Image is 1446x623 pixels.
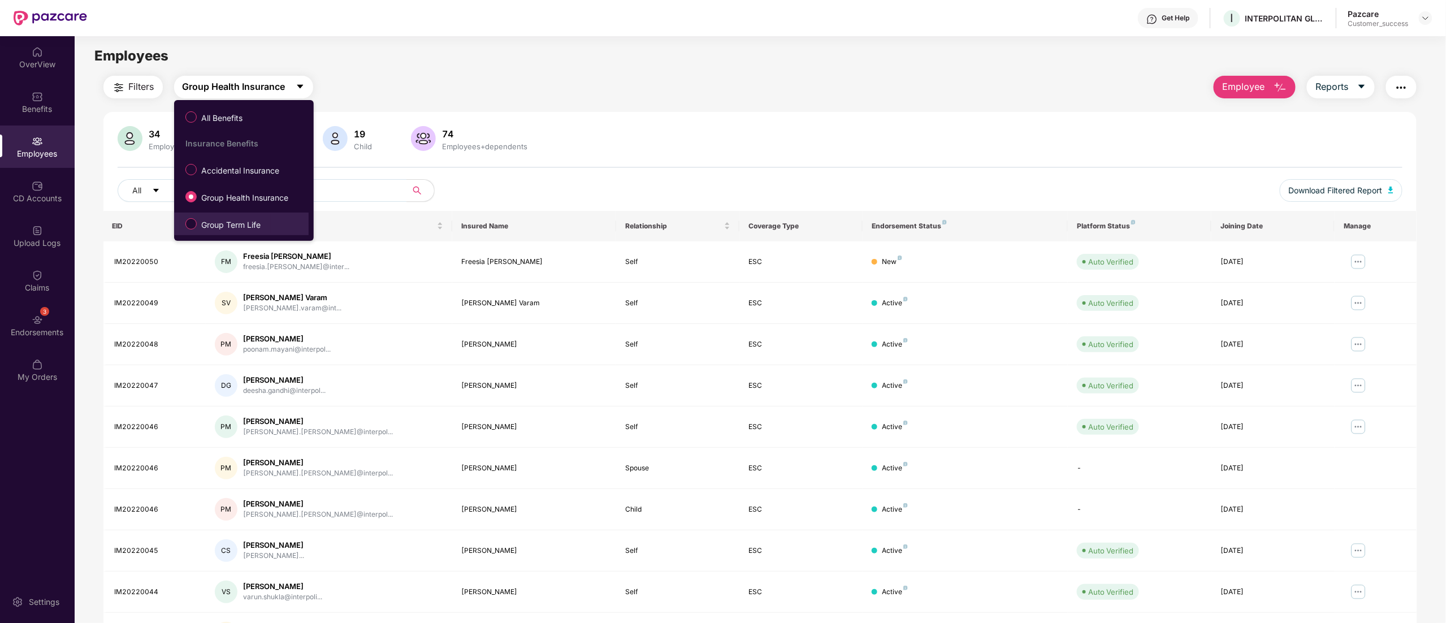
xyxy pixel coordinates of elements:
[206,211,452,241] th: Employee Name
[129,80,154,94] span: Filters
[625,546,730,556] div: Self
[625,463,730,474] div: Spouse
[872,222,1059,231] div: Endorsement Status
[1088,297,1133,309] div: Auto Verified
[243,468,393,479] div: [PERSON_NAME].[PERSON_NAME]@interpol...
[185,139,309,148] div: Insurance Benefits
[903,338,908,343] img: svg+xml;base64,PHN2ZyB4bWxucz0iaHR0cDovL3d3dy53My5vcmcvMjAwMC9zdmciIHdpZHRoPSI4IiBoZWlnaHQ9IjgiIH...
[625,504,730,515] div: Child
[1068,489,1211,530] td: -
[739,211,863,241] th: Coverage Type
[625,257,730,267] div: Self
[625,222,722,231] span: Relationship
[461,504,607,515] div: [PERSON_NAME]
[1220,339,1326,350] div: [DATE]
[215,292,237,314] div: SV
[352,128,375,140] div: 19
[1289,184,1383,197] span: Download Filtered Report
[243,540,304,551] div: [PERSON_NAME]
[32,136,43,147] img: svg+xml;base64,PHN2ZyBpZD0iRW1wbG95ZWVzIiB4bWxucz0iaHR0cDovL3d3dy53My5vcmcvMjAwMC9zdmciIHdpZHRoPS...
[898,256,902,260] img: svg+xml;base64,PHN2ZyB4bWxucz0iaHR0cDovL3d3dy53My5vcmcvMjAwMC9zdmciIHdpZHRoPSI4IiBoZWlnaHQ9IjgiIH...
[1088,339,1133,350] div: Auto Verified
[903,421,908,425] img: svg+xml;base64,PHN2ZyB4bWxucz0iaHR0cDovL3d3dy53My5vcmcvMjAwMC9zdmciIHdpZHRoPSI4IiBoZWlnaHQ9IjgiIH...
[616,211,739,241] th: Relationship
[103,76,163,98] button: Filters
[452,211,616,241] th: Insured Name
[94,47,168,64] span: Employees
[1220,380,1326,391] div: [DATE]
[1357,82,1366,92] span: caret-down
[1211,211,1335,241] th: Joining Date
[197,112,247,124] span: All Benefits
[215,333,237,356] div: PM
[748,298,854,309] div: ESC
[14,11,87,25] img: New Pazcare Logo
[25,596,63,608] div: Settings
[625,298,730,309] div: Self
[882,380,908,391] div: Active
[115,546,197,556] div: IM20220045
[103,211,206,241] th: EID
[406,186,428,195] span: search
[1220,298,1326,309] div: [DATE]
[1214,76,1296,98] button: Employee
[461,587,607,598] div: [PERSON_NAME]
[115,339,197,350] div: IM20220048
[215,374,237,397] div: DG
[882,298,908,309] div: Active
[1220,587,1326,598] div: [DATE]
[174,76,313,98] button: Group Health Insurancecaret-down
[243,303,341,314] div: [PERSON_NAME].varam@int...
[115,422,197,432] div: IM20220046
[243,262,349,272] div: freesia.[PERSON_NAME]@inter...
[1220,422,1326,432] div: [DATE]
[1088,421,1133,432] div: Auto Verified
[748,463,854,474] div: ESC
[1307,76,1375,98] button: Reportscaret-down
[243,386,326,396] div: deesha.gandhi@interpol...
[32,46,43,58] img: svg+xml;base64,PHN2ZyBpZD0iSG9tZSIgeG1sbnM9Imh0dHA6Ly93d3cudzMub3JnLzIwMDAvc3ZnIiB3aWR0aD0iMjAiIG...
[461,380,607,391] div: [PERSON_NAME]
[1421,14,1430,23] img: svg+xml;base64,PHN2ZyBpZD0iRHJvcGRvd24tMzJ4MzIiIHhtbG5zPSJodHRwOi8vd3d3LnczLm9yZy8yMDAwL3N2ZyIgd2...
[243,457,393,468] div: [PERSON_NAME]
[133,184,142,197] span: All
[903,544,908,549] img: svg+xml;base64,PHN2ZyB4bWxucz0iaHR0cDovL3d3dy53My5vcmcvMjAwMC9zdmciIHdpZHRoPSI4IiBoZWlnaHQ9IjgiIH...
[115,380,197,391] div: IM20220047
[115,463,197,474] div: IM20220046
[461,546,607,556] div: [PERSON_NAME]
[748,380,854,391] div: ESC
[118,179,187,202] button: Allcaret-down
[243,427,393,438] div: [PERSON_NAME].[PERSON_NAME]@interpol...
[461,339,607,350] div: [PERSON_NAME]
[1349,583,1367,601] img: manageButton
[625,422,730,432] div: Self
[748,339,854,350] div: ESC
[32,180,43,192] img: svg+xml;base64,PHN2ZyBpZD0iQ0RfQWNjb3VudHMiIGRhdGEtbmFtZT0iQ0QgQWNjb3VudHMiIHhtbG5zPSJodHRwOi8vd3...
[183,80,285,94] span: Group Health Insurance
[1315,80,1348,94] span: Reports
[411,126,436,151] img: svg+xml;base64,PHN2ZyB4bWxucz0iaHR0cDovL3d3dy53My5vcmcvMjAwMC9zdmciIHhtbG5zOnhsaW5rPSJodHRwOi8vd3...
[32,225,43,236] img: svg+xml;base64,PHN2ZyBpZD0iVXBsb2FkX0xvZ3MiIGRhdGEtbmFtZT0iVXBsb2FkIExvZ3MiIHhtbG5zPSJodHRwOi8vd3...
[296,82,305,92] span: caret-down
[882,463,908,474] div: Active
[882,587,908,598] div: Active
[112,222,189,231] span: EID
[115,587,197,598] div: IM20220044
[440,128,530,140] div: 74
[1220,257,1326,267] div: [DATE]
[147,128,190,140] div: 34
[625,380,730,391] div: Self
[1220,504,1326,515] div: [DATE]
[903,379,908,384] img: svg+xml;base64,PHN2ZyB4bWxucz0iaHR0cDovL3d3dy53My5vcmcvMjAwMC9zdmciIHdpZHRoPSI4IiBoZWlnaHQ9IjgiIH...
[1077,222,1202,231] div: Platform Status
[197,219,265,231] span: Group Term Life
[1274,81,1287,94] img: svg+xml;base64,PHN2ZyB4bWxucz0iaHR0cDovL3d3dy53My5vcmcvMjAwMC9zdmciIHhtbG5zOnhsaW5rPSJodHRwOi8vd3...
[1388,187,1394,193] img: svg+xml;base64,PHN2ZyB4bWxucz0iaHR0cDovL3d3dy53My5vcmcvMjAwMC9zdmciIHhtbG5zOnhsaW5rPSJodHRwOi8vd3...
[1088,586,1133,598] div: Auto Verified
[32,91,43,102] img: svg+xml;base64,PHN2ZyBpZD0iQmVuZWZpdHMiIHhtbG5zPSJodHRwOi8vd3d3LnczLm9yZy8yMDAwL3N2ZyIgd2lkdGg9Ij...
[243,592,322,603] div: varun.shukla@interpoli...
[625,339,730,350] div: Self
[1068,448,1211,489] td: -
[243,344,331,355] div: poonam.mayani@interpol...
[406,179,435,202] button: search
